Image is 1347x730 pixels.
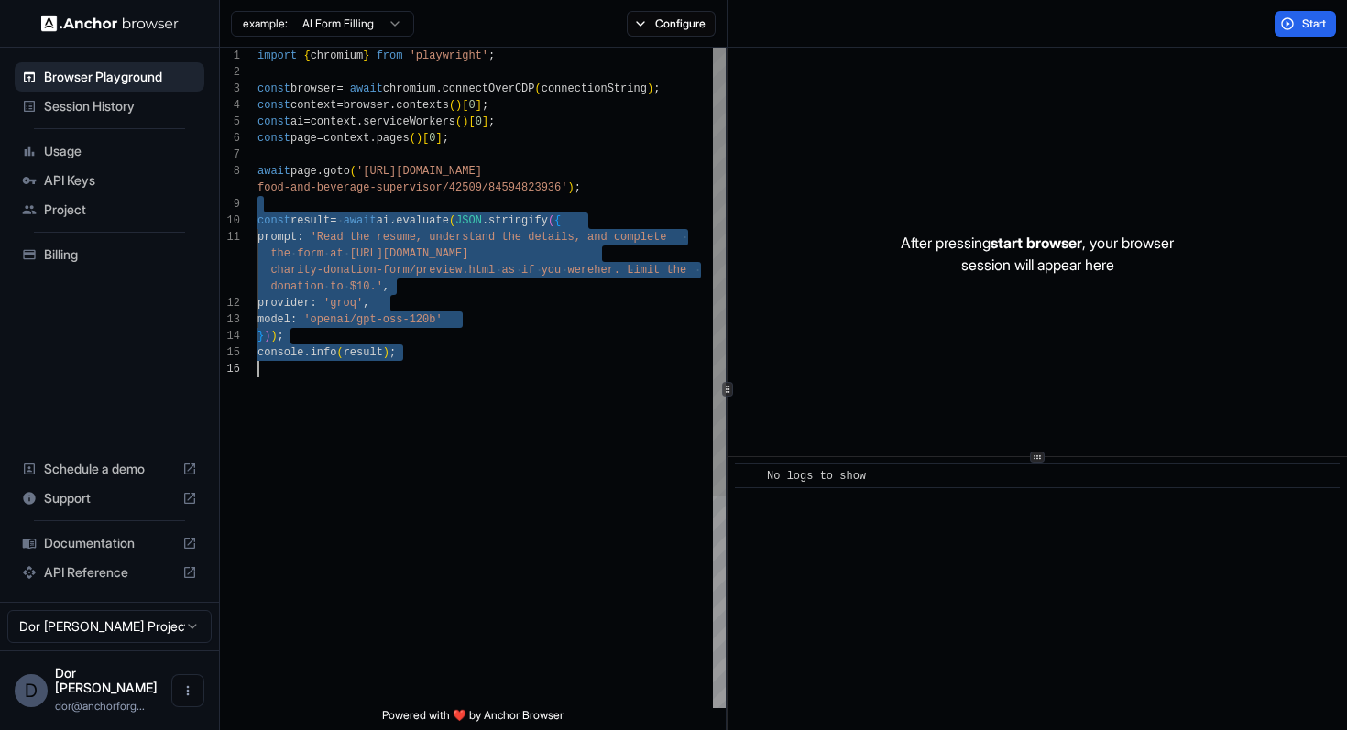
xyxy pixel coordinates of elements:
[901,232,1174,276] p: After pressing , your browser session will appear here
[383,280,389,293] span: ,
[311,346,337,359] span: info
[290,115,303,128] span: ai
[482,115,488,128] span: ]
[243,16,288,31] span: example:
[220,64,240,81] div: 2
[317,165,323,178] span: .
[41,15,179,32] img: Anchor Logo
[383,346,389,359] span: )
[44,171,197,190] span: API Keys
[991,234,1082,252] span: start browser
[468,115,475,128] span: [
[542,82,647,95] span: connectionString
[15,484,204,513] div: Support
[363,297,369,310] span: ,
[594,264,686,277] span: her. Limit the
[443,132,449,145] span: ;
[336,82,343,95] span: =
[416,132,422,145] span: )
[429,132,435,145] span: 0
[336,99,343,112] span: =
[344,214,377,227] span: await
[330,214,336,227] span: =
[455,115,462,128] span: (
[55,665,158,695] span: Dor Dankner
[488,115,495,128] span: ;
[455,99,462,112] span: )
[462,99,468,112] span: [
[257,297,311,310] span: provider
[356,115,363,128] span: .
[344,346,383,359] span: result
[377,132,410,145] span: pages
[257,115,290,128] span: const
[257,346,303,359] span: console
[257,82,290,95] span: const
[220,163,240,180] div: 8
[377,214,389,227] span: ai
[44,534,175,552] span: Documentation
[44,201,197,219] span: Project
[257,165,290,178] span: await
[220,295,240,311] div: 12
[317,132,323,145] span: =
[270,330,277,343] span: )
[410,49,488,62] span: 'playwright'
[488,49,495,62] span: ;
[396,99,449,112] span: contexts
[220,196,240,212] div: 9
[257,99,290,112] span: const
[220,147,240,163] div: 7
[44,97,197,115] span: Session History
[344,99,389,112] span: browser
[389,99,396,112] span: .
[220,48,240,64] div: 1
[270,280,382,293] span: donation to $10.'
[297,231,303,244] span: :
[575,181,581,194] span: ;
[15,136,204,166] div: Usage
[476,99,482,112] span: ]
[15,558,204,587] div: API Reference
[554,214,561,227] span: {
[1275,11,1336,37] button: Start
[323,132,369,145] span: context
[627,11,716,37] button: Configure
[15,62,204,92] div: Browser Playground
[548,214,554,227] span: (
[363,115,455,128] span: serviceWorkers
[311,297,317,310] span: :
[220,114,240,130] div: 5
[44,68,197,86] span: Browser Playground
[455,214,482,227] span: JSON
[383,82,436,95] span: chromium
[468,99,475,112] span: 0
[220,97,240,114] div: 4
[270,264,594,277] span: charity-donation-form/preview.html as if you were
[449,214,455,227] span: (
[270,247,468,260] span: the form at [URL][DOMAIN_NAME]
[363,49,369,62] span: }
[303,49,310,62] span: {
[257,132,290,145] span: const
[220,361,240,377] div: 16
[744,467,753,485] span: ​
[220,212,240,229] div: 10
[350,165,356,178] span: (
[44,563,175,582] span: API Reference
[462,115,468,128] span: )
[290,165,317,178] span: page
[488,214,548,227] span: stringify
[257,214,290,227] span: const
[389,214,396,227] span: .
[257,313,290,326] span: model
[323,297,363,310] span: 'groq'
[1302,16,1328,31] span: Start
[264,330,270,343] span: )
[435,132,442,145] span: ]
[653,82,660,95] span: ;
[290,313,297,326] span: :
[476,115,482,128] span: 0
[449,99,455,112] span: (
[535,82,542,95] span: (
